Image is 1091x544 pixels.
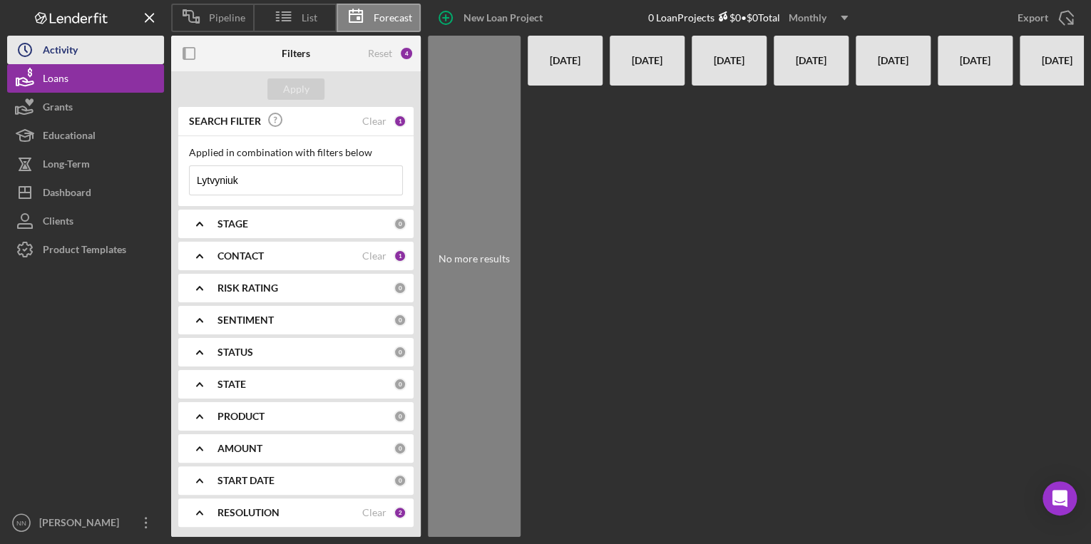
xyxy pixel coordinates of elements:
[217,347,253,358] b: STATUS
[648,7,856,29] div: 0 Loan Projects • $0 Total
[7,207,164,235] button: Clients
[780,7,856,29] button: Monthly
[43,64,68,96] div: Loans
[394,506,406,519] div: 2
[394,474,406,487] div: 0
[217,507,280,518] b: RESOLUTION
[945,36,1005,86] div: [DATE]
[7,235,164,264] button: Product Templates
[43,93,73,125] div: Grants
[394,378,406,391] div: 0
[368,48,392,59] div: Reset
[1027,36,1087,86] div: [DATE]
[189,147,403,158] div: Applied in combination with filters below
[617,36,677,86] div: [DATE]
[362,250,386,262] div: Clear
[7,121,164,150] button: Educational
[217,379,246,390] b: STATE
[463,4,543,32] div: New Loan Project
[217,282,278,294] b: RISK RATING
[282,48,310,59] b: Filters
[267,78,324,100] button: Apply
[217,218,248,230] b: STAGE
[1043,481,1077,515] div: Open Intercom Messenger
[428,253,521,265] div: No more results
[374,12,412,24] span: Forecast
[43,207,73,239] div: Clients
[43,36,78,68] div: Activity
[217,250,264,262] b: CONTACT
[394,217,406,230] div: 0
[302,12,317,24] span: List
[43,121,96,153] div: Educational
[217,411,265,422] b: PRODUCT
[43,178,91,210] div: Dashboard
[714,11,741,24] div: $0
[394,442,406,455] div: 0
[217,443,262,454] b: AMOUNT
[699,36,759,86] div: [DATE]
[394,282,406,294] div: 0
[362,507,386,518] div: Clear
[789,7,826,29] div: Monthly
[362,116,386,127] div: Clear
[394,410,406,423] div: 0
[189,116,261,127] b: SEARCH FILTER
[43,150,90,182] div: Long-Term
[399,46,414,61] div: 4
[394,250,406,262] div: 1
[209,12,245,24] span: Pipeline
[535,36,595,86] div: [DATE]
[283,78,309,100] div: Apply
[863,36,923,86] div: [DATE]
[217,475,275,486] b: START DATE
[781,36,841,86] div: [DATE]
[7,508,164,537] button: NN[PERSON_NAME]
[217,314,274,326] b: SENTIMENT
[394,314,406,327] div: 0
[428,4,557,32] button: New Loan Project
[1003,4,1084,32] button: Export
[1018,4,1048,32] div: Export
[7,150,164,178] button: Long-Term
[43,235,126,267] div: Product Templates
[7,93,164,121] button: Grants
[16,519,26,527] text: NN
[394,346,406,359] div: 0
[7,36,164,64] button: Activity
[394,115,406,128] div: 1
[7,178,164,207] button: Dashboard
[36,508,128,540] div: [PERSON_NAME]
[7,64,164,93] button: Loans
